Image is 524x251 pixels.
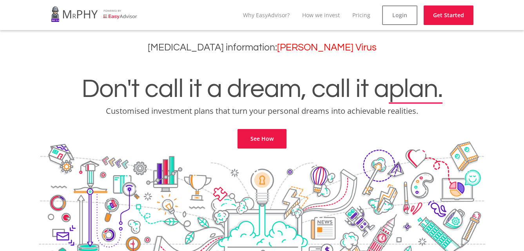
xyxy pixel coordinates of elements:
[6,76,518,102] h1: Don't call it a dream, call it a
[389,76,442,102] span: plan.
[424,5,473,25] a: Get Started
[243,11,290,19] a: Why EasyAdvisor?
[277,43,377,52] a: [PERSON_NAME] Virus
[238,129,286,149] a: See How
[302,11,340,19] a: How we invest
[6,42,518,53] h3: [MEDICAL_DATA] information:
[6,106,518,117] p: Customised investment plans that turn your personal dreams into achievable realities.
[382,5,417,25] a: Login
[352,11,370,19] a: Pricing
